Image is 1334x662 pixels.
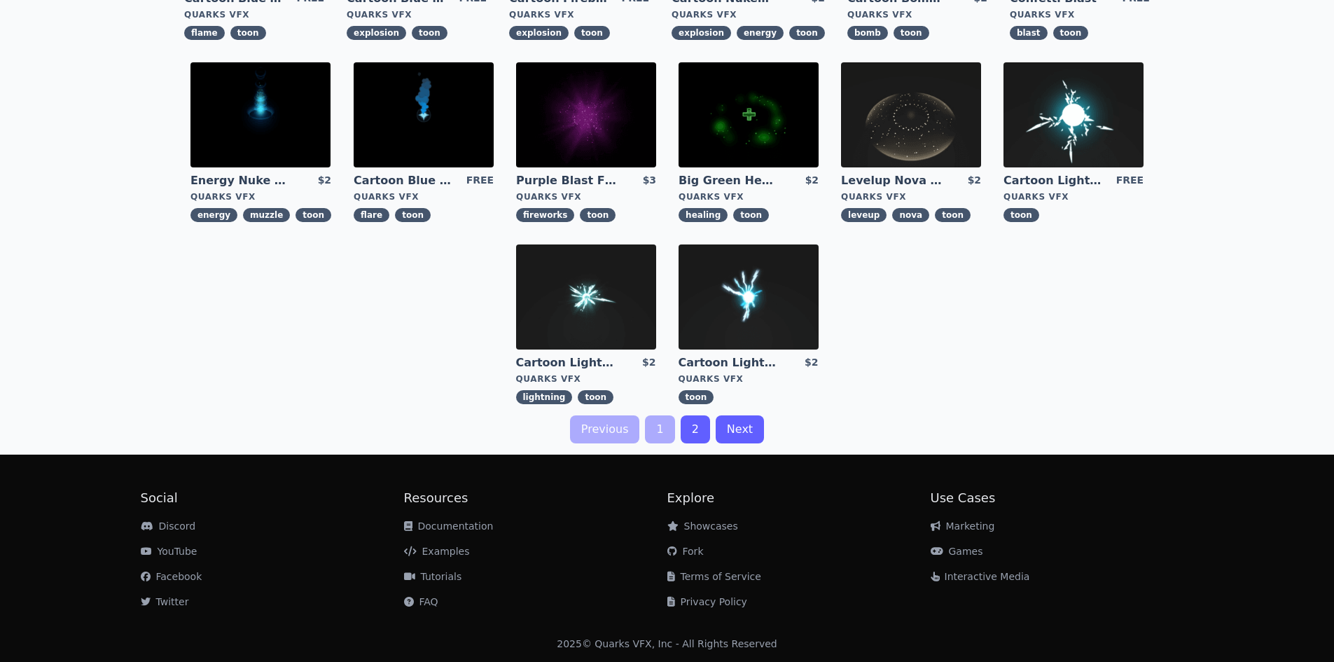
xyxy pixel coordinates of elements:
span: toon [894,26,929,40]
a: 2 [681,415,710,443]
a: Twitter [141,596,189,607]
a: YouTube [141,546,197,557]
span: toon [580,208,616,222]
a: Tutorials [404,571,462,582]
span: energy [190,208,237,222]
div: Quarks VFX [679,373,819,385]
a: Marketing [931,520,995,532]
div: Quarks VFX [679,191,819,202]
div: Quarks VFX [190,191,331,202]
span: energy [737,26,784,40]
img: imgAlt [190,62,331,167]
h2: Social [141,488,404,508]
span: toon [733,208,769,222]
div: $3 [643,173,656,188]
a: Big Green Healing Effect [679,173,779,188]
span: bomb [847,26,888,40]
span: lightning [516,390,573,404]
span: toon [395,208,431,222]
div: Quarks VFX [347,9,487,20]
div: Quarks VFX [847,9,987,20]
span: healing [679,208,728,222]
div: Quarks VFX [354,191,494,202]
a: Discord [141,520,196,532]
a: Showcases [667,520,738,532]
span: muzzle [243,208,290,222]
a: Energy Nuke Muzzle Flash [190,173,291,188]
div: Quarks VFX [1003,191,1144,202]
img: imgAlt [516,62,656,167]
span: toon [1003,208,1039,222]
img: imgAlt [679,244,819,350]
div: Quarks VFX [509,9,649,20]
a: Next [716,415,764,443]
span: toon [679,390,714,404]
a: Cartoon Lightning Ball Explosion [516,355,617,371]
a: Cartoon Blue Flare [354,173,454,188]
span: blast [1010,26,1048,40]
div: Quarks VFX [1010,9,1150,20]
span: toon [1053,26,1089,40]
a: Purple Blast Fireworks [516,173,617,188]
div: $2 [642,355,655,371]
div: Quarks VFX [841,191,981,202]
div: $2 [805,173,819,188]
a: Facebook [141,571,202,582]
img: imgAlt [354,62,494,167]
div: $2 [805,355,818,371]
a: Cartoon Lightning Ball with Bloom [679,355,779,371]
h2: Explore [667,488,931,508]
span: toon [789,26,825,40]
a: Interactive Media [931,571,1030,582]
div: FREE [1116,173,1144,188]
span: flare [354,208,389,222]
div: 2025 © Quarks VFX, Inc - All Rights Reserved [557,637,777,651]
div: $2 [968,173,981,188]
a: FAQ [404,596,438,607]
span: toon [412,26,447,40]
span: toon [296,208,331,222]
a: Documentation [404,520,494,532]
span: toon [574,26,610,40]
img: imgAlt [516,244,656,350]
div: Quarks VFX [516,191,656,202]
a: Fork [667,546,704,557]
h2: Resources [404,488,667,508]
img: imgAlt [1003,62,1144,167]
a: Privacy Policy [667,596,747,607]
a: Games [931,546,983,557]
div: $2 [318,173,331,188]
span: fireworks [516,208,574,222]
div: Quarks VFX [184,9,324,20]
span: leveup [841,208,887,222]
a: Previous [570,415,640,443]
span: toon [230,26,266,40]
a: Cartoon Lightning Ball [1003,173,1104,188]
div: Quarks VFX [516,373,656,385]
span: flame [184,26,225,40]
span: explosion [672,26,731,40]
span: toon [578,390,613,404]
a: Examples [404,546,470,557]
span: nova [892,208,929,222]
a: Levelup Nova Effect [841,173,942,188]
span: explosion [509,26,569,40]
img: imgAlt [679,62,819,167]
span: explosion [347,26,406,40]
span: toon [935,208,971,222]
a: Terms of Service [667,571,761,582]
h2: Use Cases [931,488,1194,508]
div: FREE [466,173,494,188]
img: imgAlt [841,62,981,167]
a: 1 [645,415,674,443]
div: Quarks VFX [672,9,825,20]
